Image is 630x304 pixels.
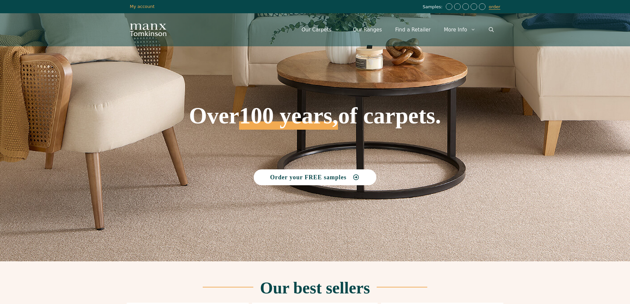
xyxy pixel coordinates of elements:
[130,4,155,9] a: My account
[239,110,338,130] span: 100 years,
[346,20,389,40] a: Our Ranges
[130,56,500,130] h1: Over of carpets.
[489,4,500,10] a: order
[423,4,444,10] span: Samples:
[270,174,347,180] span: Order your FREE samples
[130,23,166,36] img: Manx Tomkinson
[482,20,500,40] a: Open Search Bar
[254,169,377,185] a: Order your FREE samples
[295,20,347,40] a: Our Carpets
[437,20,482,40] a: More Info
[389,20,437,40] a: Find a Retailer
[295,20,500,40] nav: Primary
[260,280,370,296] h2: Our best sellers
